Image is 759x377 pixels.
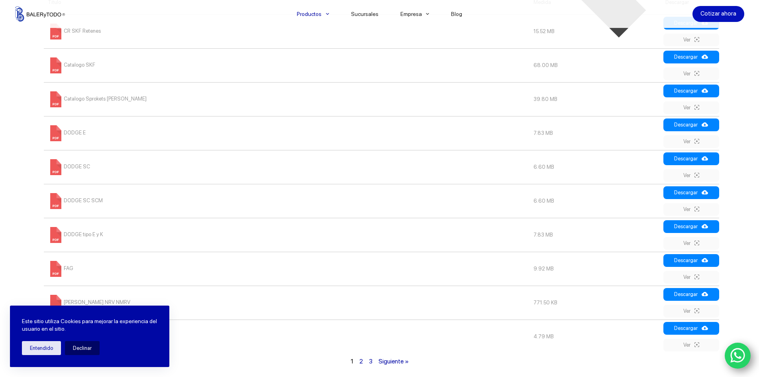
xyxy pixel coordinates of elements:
img: Balerytodo [15,6,65,22]
a: Cotizar ahora [692,6,744,22]
a: 3 [369,357,373,365]
a: Ver [663,237,719,250]
button: Entendido [22,341,61,355]
a: Descargar [663,322,719,335]
td: 6.60 MB [530,150,661,184]
a: Descargar [663,220,719,233]
p: Este sitio utiliza Cookies para mejorar la experiencia del usuario en el sitio. [22,318,157,333]
a: Descargar [663,186,719,199]
a: Descargar [663,288,719,301]
a: Descargar [663,118,719,131]
a: DODGE SC [48,164,90,170]
a: Catalogo SKF [48,62,95,68]
td: 7.83 MB [530,218,661,252]
a: Ver [663,135,719,148]
a: Descargar [663,254,719,267]
a: Siguiente » [379,357,409,365]
a: Ver [663,203,719,216]
a: Ver [663,271,719,284]
a: [PERSON_NAME] NRV NMRV [48,299,130,305]
span: 1 [351,357,353,365]
a: 2 [359,357,363,365]
a: CR SKF Retenes [48,28,101,34]
a: Catalogo Sprokets [PERSON_NAME] [48,96,147,102]
a: DODGE SC SCM [48,197,103,203]
a: DODGE tipo E y K [48,231,103,237]
td: 771.50 KB [530,286,661,320]
a: Ver [663,305,719,318]
button: Declinar [65,341,100,355]
a: WhatsApp [725,343,751,369]
a: Ver [663,101,719,114]
a: Ver [663,169,719,182]
td: 4.79 MB [530,320,661,353]
td: 9.92 MB [530,252,661,286]
a: Descargar [663,152,719,165]
a: FAG [48,265,73,271]
td: 6.60 MB [530,184,661,218]
a: DODGE E [48,130,86,136]
a: Ver [663,339,719,351]
td: 7.83 MB [530,116,661,150]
